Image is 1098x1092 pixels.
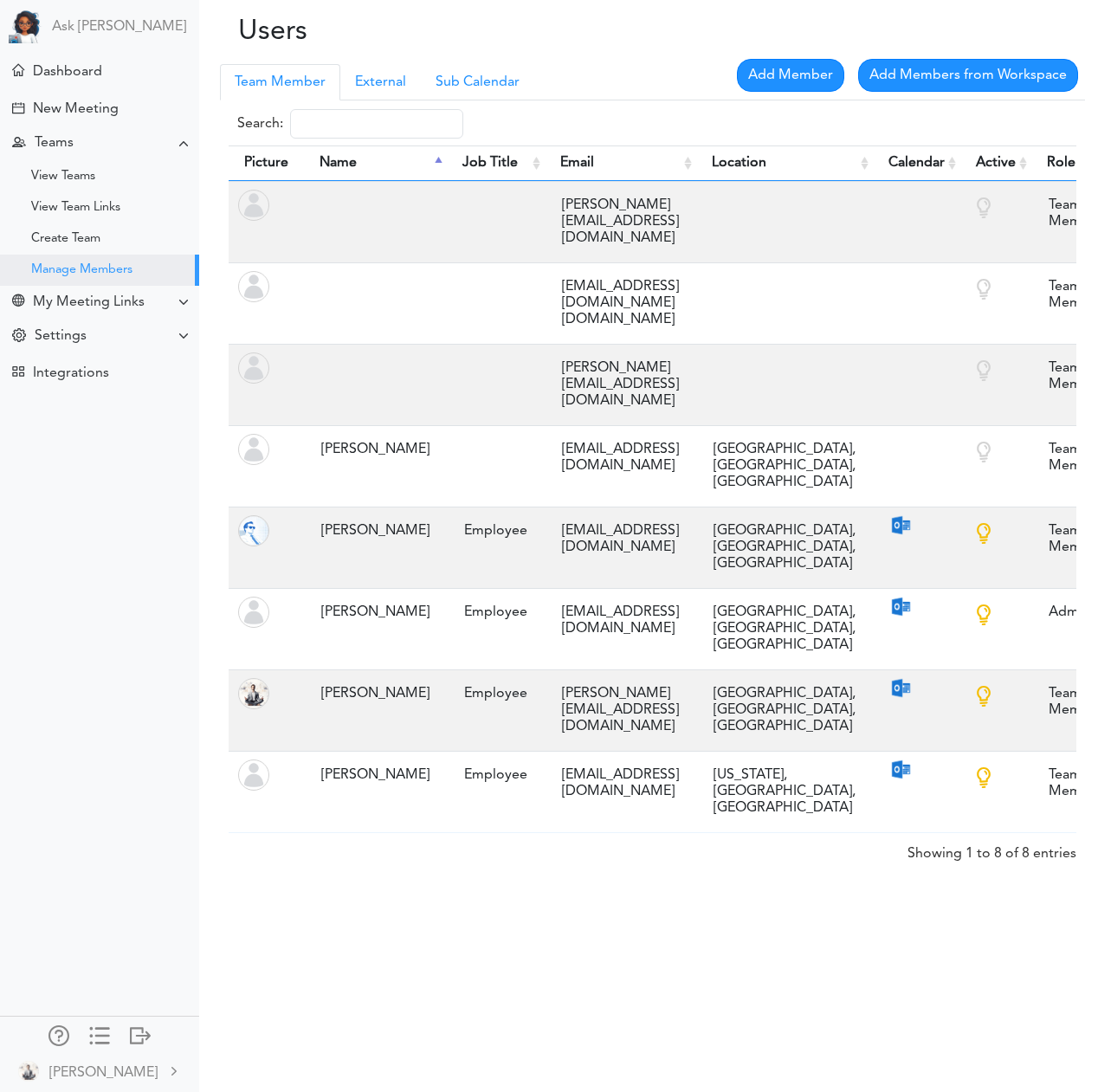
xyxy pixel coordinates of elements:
[455,677,536,711] div: Employee
[737,59,844,92] a: Add Member
[33,64,102,81] div: Dashboard
[31,204,120,212] div: View Team Links
[304,145,447,181] th: Name: activate to sort column descending
[238,190,269,221] img: user-off.png
[873,145,960,181] th: Calendar: activate to sort column ascending
[49,1063,158,1083] div: [PERSON_NAME]
[238,515,269,546] img: 9k=
[313,433,438,467] div: [PERSON_NAME]
[12,64,24,76] div: Home
[238,352,269,384] img: user-off.png
[238,678,269,709] img: jcnyd2OpUGyqwAAAABJRU5ErkJggg==
[52,19,186,36] a: Ask [PERSON_NAME]
[907,833,1076,864] div: Showing 1 to 8 of 8 entries
[31,235,100,243] div: Create Team
[238,597,269,628] img: user-off.png
[705,433,864,500] div: [GEOGRAPHIC_DATA], [GEOGRAPHIC_DATA], [GEOGRAPHIC_DATA]
[553,596,688,646] div: [EMAIL_ADDRESS][DOMAIN_NAME]
[553,759,688,809] div: [EMAIL_ADDRESS][DOMAIN_NAME]
[2,1051,197,1090] a: [PERSON_NAME]
[290,109,463,139] input: Search:
[238,759,269,791] img: user-off.png
[130,1025,151,1043] div: Log out
[89,1025,110,1043] div: Show only icons
[31,266,132,275] div: Manage Members
[238,434,269,465] img: user-off.png
[18,1061,39,1082] img: jcnyd2OpUGyqwAAAABJRU5ErkJggg==
[545,145,696,181] th: Email: activate to sort column ascending
[705,514,864,581] div: [GEOGRAPHIC_DATA], [GEOGRAPHIC_DATA], [GEOGRAPHIC_DATA]
[340,64,421,100] a: External
[313,759,438,792] div: [PERSON_NAME]
[421,64,534,100] a: Sub Calendar
[238,271,269,302] img: user-off.png
[237,109,463,139] label: Search:
[89,1025,110,1050] a: Change side menu
[313,514,438,548] div: [PERSON_NAME]
[33,101,119,118] div: New Meeting
[313,596,438,630] div: [PERSON_NAME]
[705,677,864,744] div: [GEOGRAPHIC_DATA], [GEOGRAPHIC_DATA], [GEOGRAPHIC_DATA]
[890,677,912,699] img: outlook-calendar.png
[553,433,688,483] div: [EMAIL_ADDRESS][DOMAIN_NAME]
[33,294,145,311] div: My Meeting Links
[447,145,545,181] th: Job Title: activate to sort column ascending
[890,514,912,536] img: outlook-calendar.png
[12,365,24,378] div: TEAMCAL AI Workflow Apps
[31,172,95,181] div: View Teams
[455,759,536,792] div: Employee
[33,365,109,382] div: Integrations
[705,596,864,662] div: [GEOGRAPHIC_DATA], [GEOGRAPHIC_DATA], [GEOGRAPHIC_DATA]
[229,145,304,181] th: Picture
[553,514,688,565] div: [EMAIL_ADDRESS][DOMAIN_NAME]
[12,328,26,345] div: Change Settings
[553,352,688,418] div: [PERSON_NAME][EMAIL_ADDRESS][DOMAIN_NAME]
[696,145,873,181] th: Location: activate to sort column ascending
[12,102,24,114] div: Creating Meeting
[455,514,536,548] div: Employee
[553,189,688,255] div: [PERSON_NAME][EMAIL_ADDRESS][DOMAIN_NAME]
[455,596,536,630] div: Employee
[890,759,912,780] img: outlook-calendar.png
[858,59,1078,92] a: Add Members from Workspace
[553,677,688,744] div: [PERSON_NAME][EMAIL_ADDRESS][DOMAIN_NAME]
[9,9,43,43] img: Powered by TEAMCAL AI
[12,294,24,311] div: Share Meeting Link
[313,677,438,711] div: [PERSON_NAME]
[705,759,864,825] div: [US_STATE], [GEOGRAPHIC_DATA], [GEOGRAPHIC_DATA]
[48,1025,69,1043] div: Manage Members and Externals
[960,145,1031,181] th: Active: activate to sort column ascending
[35,135,74,152] div: Teams
[212,16,486,48] h2: Users
[35,328,87,345] div: Settings
[553,270,688,337] div: [EMAIL_ADDRESS][DOMAIN_NAME][DOMAIN_NAME]
[890,596,912,617] img: outlook-calendar.png
[220,64,340,100] a: Team Member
